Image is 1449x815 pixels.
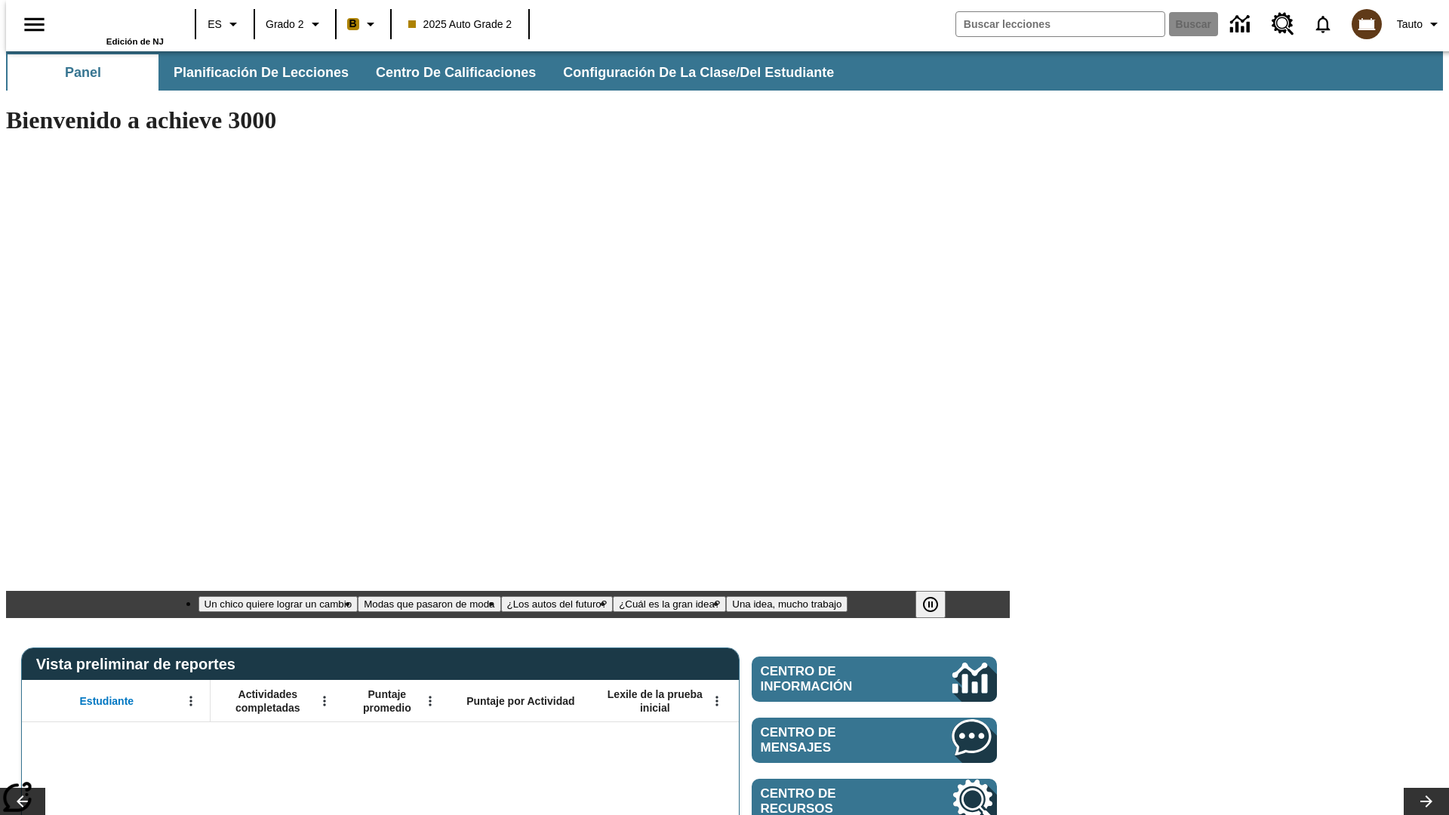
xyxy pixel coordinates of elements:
[1404,788,1449,815] button: Carrusel de lecciones, seguir
[341,11,386,38] button: Boost El color de la clase es anaranjado claro. Cambiar el color de la clase.
[1263,4,1303,45] a: Centro de recursos, Se abrirá en una pestaña nueva.
[201,11,249,38] button: Lenguaje: ES, Selecciona un idioma
[349,14,357,33] span: B
[364,54,548,91] button: Centro de calificaciones
[80,694,134,708] span: Estudiante
[1352,9,1382,39] img: avatar image
[761,725,907,755] span: Centro de mensajes
[106,37,164,46] span: Edición de NJ
[600,687,710,715] span: Lexile de la prueba inicial
[36,656,243,673] span: Vista preliminar de reportes
[1343,5,1391,44] button: Escoja un nuevo avatar
[501,596,614,612] button: Diapositiva 3 ¿Los autos del futuro?
[915,591,946,618] button: Pausar
[1303,5,1343,44] a: Notificaciones
[408,17,512,32] span: 2025 Auto Grade 2
[313,690,336,712] button: Abrir menú
[726,596,848,612] button: Diapositiva 5 Una idea, mucho trabajo
[198,596,358,612] button: Diapositiva 1 Un chico quiere lograr un cambio
[65,64,101,81] span: Panel
[551,54,846,91] button: Configuración de la clase/del estudiante
[266,17,304,32] span: Grado 2
[66,7,164,37] a: Portada
[956,12,1164,36] input: Buscar campo
[761,664,902,694] span: Centro de información
[162,54,361,91] button: Planificación de lecciones
[376,64,536,81] span: Centro de calificaciones
[1221,4,1263,45] a: Centro de información
[6,54,848,91] div: Subbarra de navegación
[1397,17,1423,32] span: Tauto
[466,694,574,708] span: Puntaje por Actividad
[752,657,997,702] a: Centro de información
[358,596,500,612] button: Diapositiva 2 Modas que pasaron de moda
[419,690,441,712] button: Abrir menú
[66,5,164,46] div: Portada
[613,596,726,612] button: Diapositiva 4 ¿Cuál es la gran idea?
[174,64,349,81] span: Planificación de lecciones
[752,718,997,763] a: Centro de mensajes
[12,2,57,47] button: Abrir el menú lateral
[706,690,728,712] button: Abrir menú
[915,591,961,618] div: Pausar
[6,51,1443,91] div: Subbarra de navegación
[208,17,222,32] span: ES
[218,687,318,715] span: Actividades completadas
[260,11,331,38] button: Grado: Grado 2, Elige un grado
[1391,11,1449,38] button: Perfil/Configuración
[6,106,1010,134] h1: Bienvenido a achieve 3000
[563,64,834,81] span: Configuración de la clase/del estudiante
[180,690,202,712] button: Abrir menú
[8,54,158,91] button: Panel
[351,687,423,715] span: Puntaje promedio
